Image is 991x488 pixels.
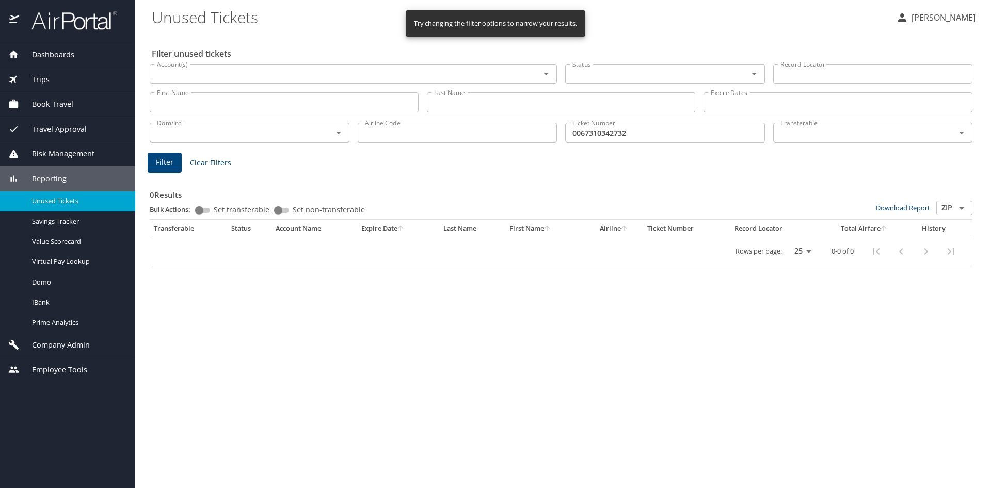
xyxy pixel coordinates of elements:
img: icon-airportal.png [9,10,20,30]
button: Filter [148,153,182,173]
th: Total Airfare [820,220,908,238]
button: sort [397,226,405,232]
button: sort [881,226,888,232]
span: Unused Tickets [32,196,123,206]
button: Open [539,67,553,81]
span: Filter [156,156,173,169]
span: Dashboards [19,49,74,60]
select: rows per page [786,244,815,259]
button: [PERSON_NAME] [892,8,980,27]
span: Employee Tools [19,364,87,375]
span: Travel Approval [19,123,87,135]
p: 0-0 of 0 [832,248,854,255]
th: Record Locator [730,220,820,238]
button: Open [331,125,346,140]
span: IBank [32,297,123,307]
span: Set non-transferable [293,206,365,213]
span: Book Travel [19,99,73,110]
span: Reporting [19,173,67,184]
th: History [908,220,960,238]
th: Airline [585,220,643,238]
h3: 0 Results [150,183,972,201]
button: Open [954,125,969,140]
button: Clear Filters [186,153,235,172]
div: Transferable [154,224,223,233]
table: custom pagination table [150,220,972,265]
img: airportal-logo.png [20,10,117,30]
span: Virtual Pay Lookup [32,257,123,266]
h1: Unused Tickets [152,1,888,33]
span: Company Admin [19,339,90,351]
h2: Filter unused tickets [152,45,974,62]
span: Risk Management [19,148,94,160]
th: Status [227,220,271,238]
span: Domo [32,277,123,287]
p: Bulk Actions: [150,204,199,214]
th: Expire Date [357,220,439,238]
div: Try changing the filter options to narrow your results. [414,13,577,34]
span: Prime Analytics [32,318,123,327]
th: Account Name [271,220,357,238]
th: Ticket Number [643,220,730,238]
button: Open [747,67,761,81]
button: sort [544,226,551,232]
span: Clear Filters [190,156,231,169]
span: Set transferable [214,206,269,213]
th: Last Name [439,220,505,238]
button: sort [621,226,628,232]
th: First Name [505,220,585,238]
span: Value Scorecard [32,237,123,246]
span: Savings Tracker [32,216,123,226]
span: Trips [19,74,50,85]
p: Rows per page: [736,248,782,255]
button: Open [954,201,969,215]
a: Download Report [876,203,930,212]
p: [PERSON_NAME] [908,11,976,24]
